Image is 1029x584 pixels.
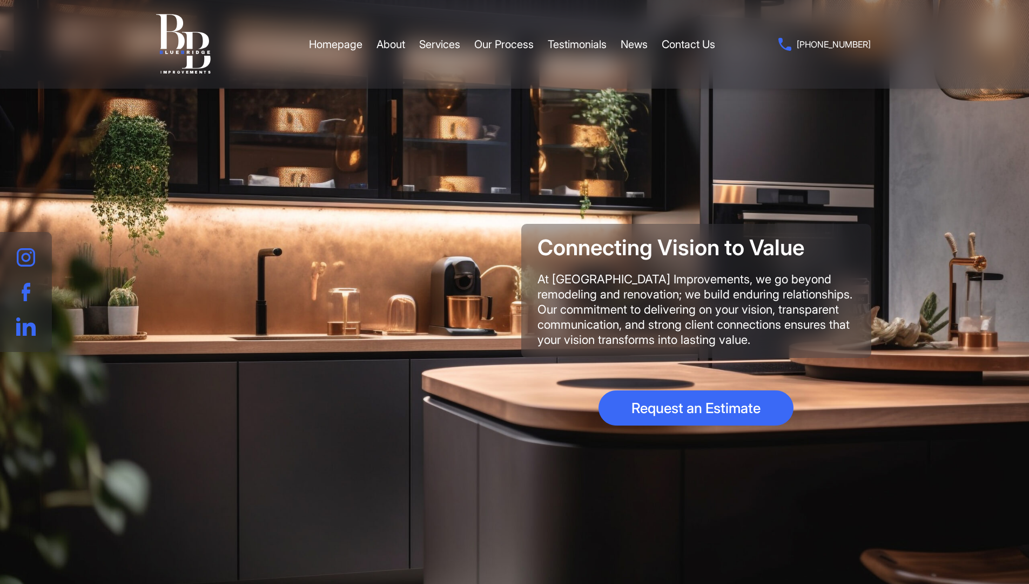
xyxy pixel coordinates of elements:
a: Homepage [309,28,362,61]
a: Contact Us [662,28,715,61]
div: At [GEOGRAPHIC_DATA] Improvements, we go beyond remodeling and renovation; we build enduring rela... [537,271,855,347]
a: Testimonials [548,28,607,61]
a: Services [419,28,460,61]
a: Our Process [474,28,534,61]
a: [PHONE_NUMBER] [778,37,871,52]
span: [PHONE_NUMBER] [797,37,871,52]
a: Request an Estimate [598,390,793,426]
a: News [621,28,648,61]
a: About [376,28,405,61]
h1: Connecting Vision to Value [537,235,855,261]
